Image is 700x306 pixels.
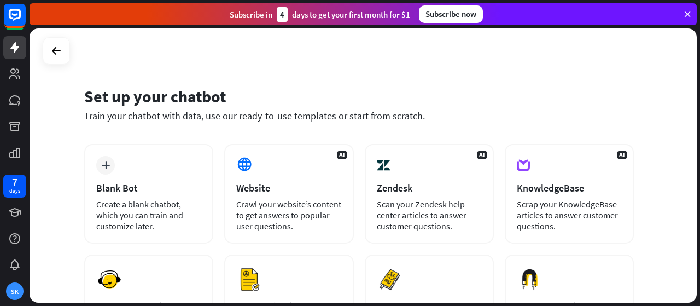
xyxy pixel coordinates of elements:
[377,182,482,194] div: Zendesk
[84,86,634,107] div: Set up your chatbot
[477,151,487,159] span: AI
[102,161,110,169] i: plus
[236,182,341,194] div: Website
[419,5,483,23] div: Subscribe now
[230,7,410,22] div: Subscribe in days to get your first month for $1
[3,175,26,198] a: 7 days
[96,199,201,232] div: Create a blank chatbot, which you can train and customize later.
[6,282,24,300] div: SK
[9,4,42,37] button: Open LiveChat chat widget
[84,109,634,122] div: Train your chatbot with data, use our ready-to-use templates or start from scratch.
[9,187,20,195] div: days
[377,199,482,232] div: Scan your Zendesk help center articles to answer customer questions.
[236,199,341,232] div: Crawl your website’s content to get answers to popular user questions.
[517,199,622,232] div: Scrap your KnowledgeBase articles to answer customer questions.
[517,182,622,194] div: KnowledgeBase
[12,177,17,187] div: 7
[337,151,347,159] span: AI
[277,7,288,22] div: 4
[617,151,627,159] span: AI
[96,182,201,194] div: Blank Bot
